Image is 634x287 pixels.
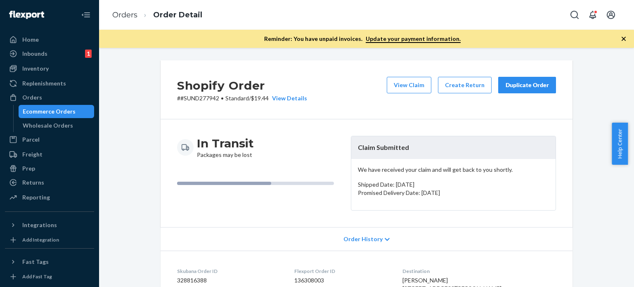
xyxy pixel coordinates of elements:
button: Create Return [438,77,492,93]
a: Replenishments [5,77,94,90]
div: Integrations [22,221,57,229]
a: Update your payment information. [366,35,461,43]
button: View Claim [387,77,431,93]
a: Home [5,33,94,46]
a: Orders [5,91,94,104]
a: Wholesale Orders [19,119,95,132]
a: Orders [112,10,137,19]
div: Packages may be lost [197,136,254,159]
a: Order Detail [153,10,202,19]
dd: 136308003 [294,276,390,285]
p: Promised Delivery Date: [DATE] [358,189,549,197]
dt: Flexport Order ID [294,268,390,275]
a: Inbounds1 [5,47,94,60]
div: Parcel [22,135,40,144]
div: Orders [22,93,42,102]
dt: Skubana Order ID [177,268,281,275]
div: Inbounds [22,50,47,58]
h3: In Transit [197,136,254,151]
header: Claim Submitted [351,136,556,159]
a: Add Integration [5,235,94,245]
ol: breadcrumbs [106,3,209,27]
a: Add Fast Tag [5,272,94,282]
div: 1 [85,50,92,58]
p: # #SUND277942 / $19.44 [177,94,307,102]
p: Shipped Date: [DATE] [358,180,549,189]
div: Freight [22,150,43,159]
button: Open notifications [584,7,601,23]
button: Duplicate Order [498,77,556,93]
button: Help Center [612,123,628,165]
a: Ecommerce Orders [19,105,95,118]
button: Open Search Box [566,7,583,23]
button: Integrations [5,218,94,232]
span: Order History [343,235,383,243]
img: Flexport logo [9,11,44,19]
a: Returns [5,176,94,189]
div: Fast Tags [22,258,49,266]
div: Add Fast Tag [22,273,52,280]
div: Add Integration [22,236,59,243]
dt: Destination [402,268,556,275]
a: Reporting [5,191,94,204]
button: Open account menu [603,7,619,23]
div: Duplicate Order [505,81,549,89]
a: Prep [5,162,94,175]
div: Inventory [22,64,49,73]
p: Reminder: You have unpaid invoices. [264,35,461,43]
button: View Details [269,94,307,102]
span: Standard [225,95,249,102]
div: Prep [22,164,35,173]
div: Ecommerce Orders [23,107,76,116]
div: Reporting [22,193,50,202]
span: • [221,95,224,102]
button: Close Navigation [78,7,94,23]
p: We have received your claim and will get back to you shortly. [358,166,549,174]
a: Parcel [5,133,94,146]
a: Inventory [5,62,94,75]
a: Freight [5,148,94,161]
h2: Shopify Order [177,77,307,94]
div: Replenishments [22,79,66,88]
dd: 328816388 [177,276,281,285]
div: Home [22,36,39,44]
button: Fast Tags [5,255,94,268]
div: Returns [22,178,44,187]
div: Wholesale Orders [23,121,73,130]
